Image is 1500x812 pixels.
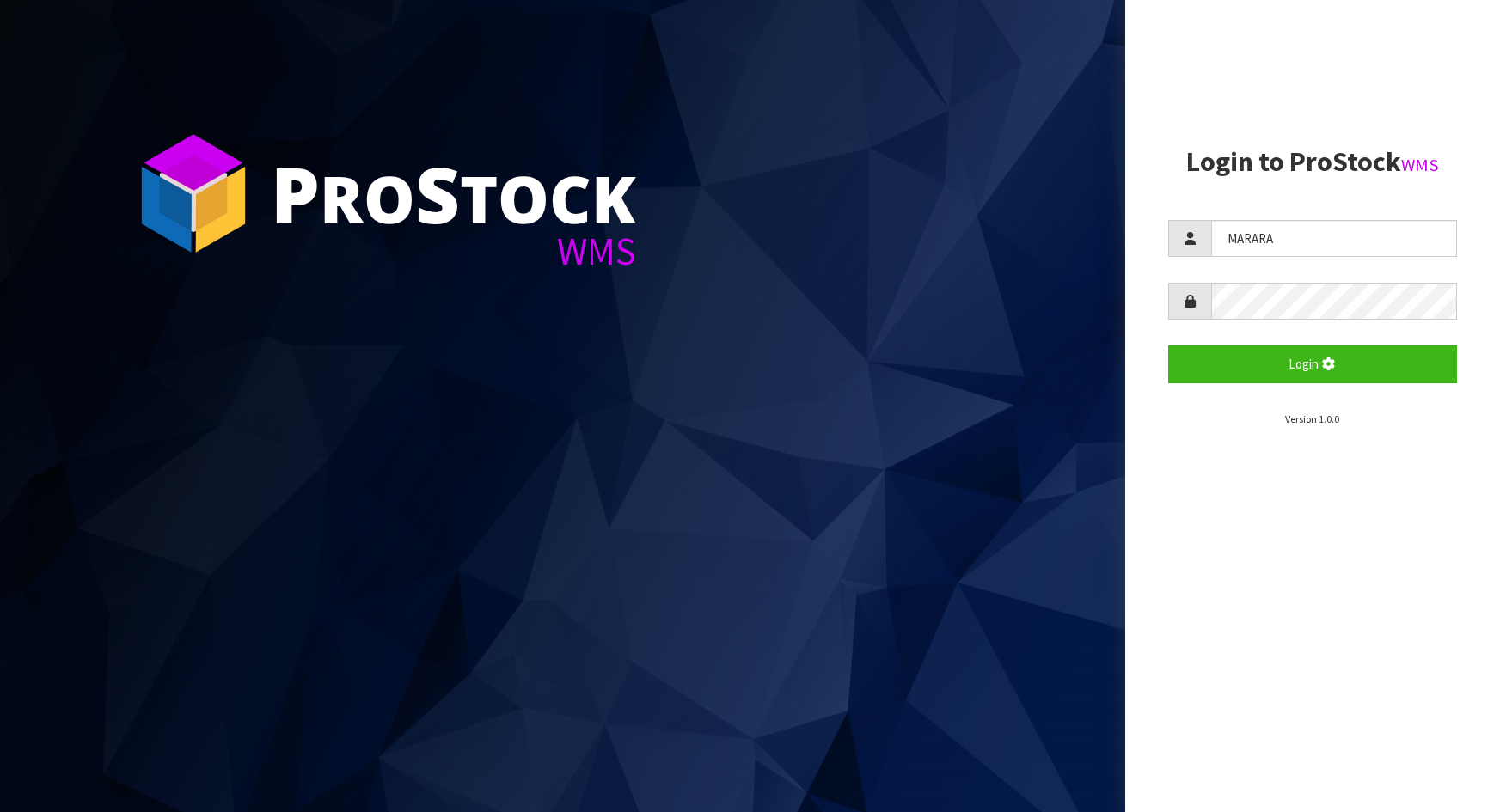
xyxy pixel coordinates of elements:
[271,141,320,246] span: P
[271,155,636,232] div: ro tock
[129,129,258,258] img: ProStock Cube
[1401,154,1439,176] small: WMS
[1211,220,1457,257] input: Username
[1168,147,1457,177] h2: Login to ProStock
[415,141,460,246] span: S
[1285,412,1339,425] small: Version 1.0.0
[1168,345,1457,382] button: Login
[271,232,636,271] div: WMS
